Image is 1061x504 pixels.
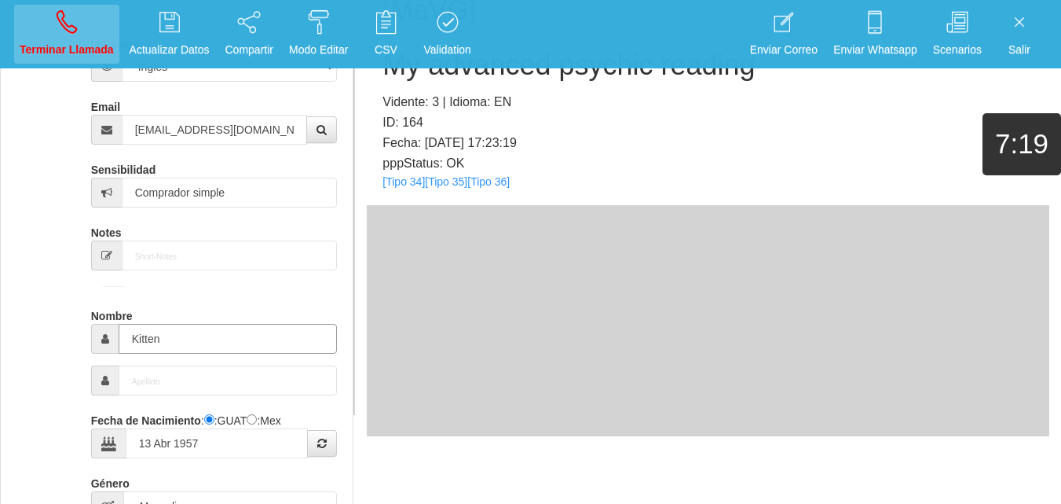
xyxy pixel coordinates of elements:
[382,112,1034,133] p: ID: 164
[91,407,201,429] label: Fecha de Nacimiento
[364,41,408,59] p: CSV
[20,41,114,59] p: Terminar Llamada
[122,241,338,270] input: Short-Notes
[423,41,470,59] p: Validation
[382,92,1034,112] p: Vidente: 3 | Idioma: EN
[358,5,413,64] a: CSV
[130,41,210,59] p: Actualizar Datos
[122,178,338,208] input: Sensibilidad
[204,414,214,425] input: :Quechi GUAT
[382,175,425,188] a: [Tipo 34]
[997,41,1041,59] p: Salir
[91,156,155,178] label: Sensibilidad
[220,5,279,64] a: Compartir
[425,175,467,188] a: [Tipo 35]
[982,129,1061,160] h1: 7:19
[122,115,308,145] input: Correo electrónico
[14,5,119,64] a: Terminar Llamada
[91,94,120,115] label: Email
[382,133,1034,153] p: Fecha: [DATE] 17:23:19
[119,366,338,395] input: Apellido
[289,41,348,59] p: Modo Editar
[467,175,510,188] a: [Tipo 36]
[119,324,338,354] input: Nombre
[382,50,1034,81] h2: My advanced psychic reading
[750,41,818,59] p: Enviar Correo
[828,5,923,64] a: Enviar Whatsapp
[91,407,338,458] div: : :GUAT :Mex
[91,303,133,324] label: Nombre
[225,41,273,59] p: Compartir
[91,470,130,491] label: Género
[91,219,122,241] label: Notes
[124,5,215,64] a: Actualizar Datos
[927,5,987,64] a: Scenarios
[833,41,917,59] p: Enviar Whatsapp
[992,5,1047,64] a: Salir
[745,5,823,64] a: Enviar Correo
[933,41,982,59] p: Scenarios
[284,5,353,64] a: Modo Editar
[382,153,1034,174] p: pppStatus: OK
[418,5,476,64] a: Validation
[247,414,257,425] input: :Yuca-Mex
